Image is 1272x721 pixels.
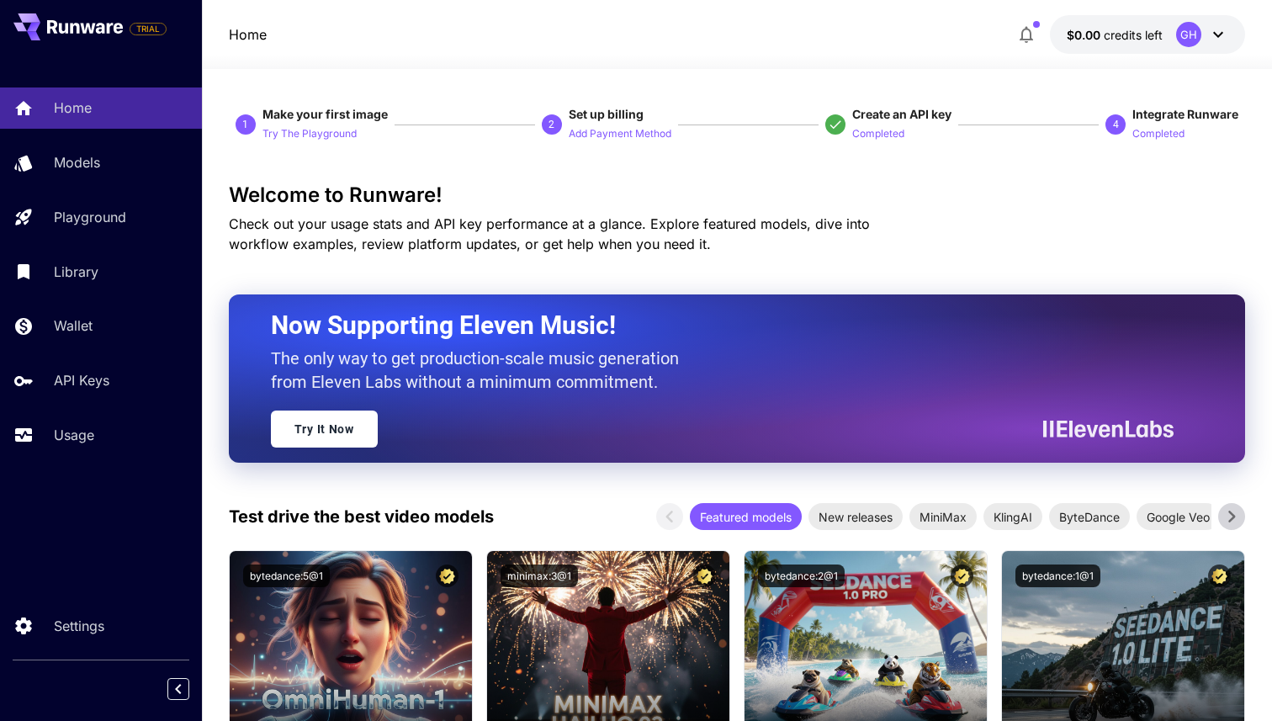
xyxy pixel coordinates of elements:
[262,126,357,142] p: Try The Playground
[808,503,903,530] div: New releases
[690,508,802,526] span: Featured models
[229,215,870,252] span: Check out your usage stats and API key performance at a glance. Explore featured models, dive int...
[54,98,92,118] p: Home
[1137,503,1220,530] div: Google Veo
[54,370,109,390] p: API Keys
[569,107,644,121] span: Set up billing
[262,107,388,121] span: Make your first image
[951,565,973,587] button: Certified Model – Vetted for best performance and includes a commercial license.
[130,19,167,39] span: Add your payment card to enable full platform functionality.
[271,310,1161,342] h2: Now Supporting Eleven Music!
[1050,15,1245,54] button: $0.00GH
[130,23,166,35] span: TRIAL
[808,508,903,526] span: New releases
[983,503,1042,530] div: KlingAI
[501,565,578,587] button: minimax:3@1
[909,508,977,526] span: MiniMax
[54,262,98,282] p: Library
[693,565,716,587] button: Certified Model – Vetted for best performance and includes a commercial license.
[983,508,1042,526] span: KlingAI
[569,123,671,143] button: Add Payment Method
[909,503,977,530] div: MiniMax
[1132,126,1185,142] p: Completed
[758,565,845,587] button: bytedance:2@1
[229,183,1245,207] h3: Welcome to Runware!
[1049,503,1130,530] div: ByteDance
[1113,117,1119,132] p: 4
[167,678,189,700] button: Collapse sidebar
[54,315,93,336] p: Wallet
[271,411,378,448] a: Try It Now
[243,565,330,587] button: bytedance:5@1
[436,565,458,587] button: Certified Model – Vetted for best performance and includes a commercial license.
[1132,107,1238,121] span: Integrate Runware
[852,107,951,121] span: Create an API key
[1049,508,1130,526] span: ByteDance
[54,616,104,636] p: Settings
[1137,508,1220,526] span: Google Veo
[271,347,692,394] p: The only way to get production-scale music generation from Eleven Labs without a minimum commitment.
[54,207,126,227] p: Playground
[852,126,904,142] p: Completed
[1208,565,1231,587] button: Certified Model – Vetted for best performance and includes a commercial license.
[1132,123,1185,143] button: Completed
[262,123,357,143] button: Try The Playground
[54,152,100,172] p: Models
[1067,26,1163,44] div: $0.00
[1015,565,1100,587] button: bytedance:1@1
[569,126,671,142] p: Add Payment Method
[54,425,94,445] p: Usage
[229,504,494,529] p: Test drive the best video models
[852,123,904,143] button: Completed
[549,117,554,132] p: 2
[180,674,202,704] div: Collapse sidebar
[229,24,267,45] nav: breadcrumb
[242,117,248,132] p: 1
[1067,28,1104,42] span: $0.00
[690,503,802,530] div: Featured models
[1104,28,1163,42] span: credits left
[1176,22,1201,47] div: GH
[229,24,267,45] a: Home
